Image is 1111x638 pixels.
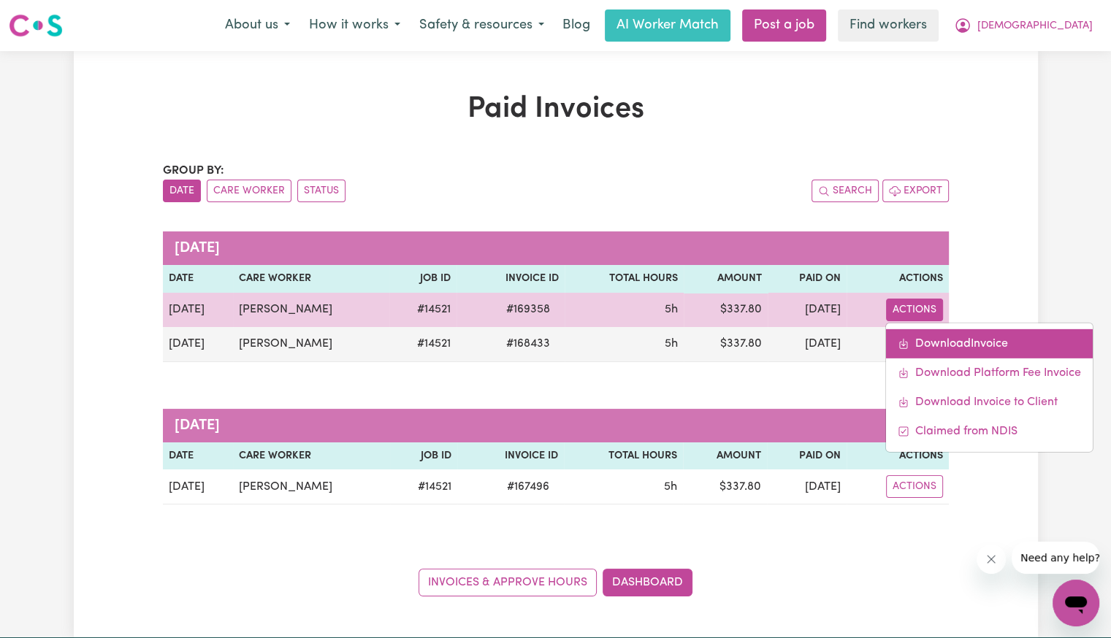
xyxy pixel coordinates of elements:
[163,409,949,442] caption: [DATE]
[665,338,678,350] span: 5 hours
[163,469,234,504] td: [DATE]
[390,442,457,470] th: Job ID
[886,328,1093,358] a: Download invoice #169358
[498,478,558,496] span: # 167496
[886,299,943,321] button: Actions
[565,265,684,293] th: Total Hours
[419,569,597,596] a: Invoices & Approve Hours
[665,304,678,315] span: 5 hours
[163,165,224,177] span: Group by:
[768,327,847,362] td: [DATE]
[564,442,684,470] th: Total Hours
[664,481,677,493] span: 5 hours
[207,180,291,202] button: sort invoices by care worker
[163,265,233,293] th: Date
[812,180,879,202] button: Search
[389,265,457,293] th: Job ID
[163,180,201,202] button: sort invoices by date
[684,265,767,293] th: Amount
[457,265,565,293] th: Invoice ID
[1012,542,1099,574] iframe: Message from company
[684,293,767,327] td: $ 337.80
[886,358,1093,387] a: Download platform fee #169358
[9,9,63,42] a: Careseekers logo
[163,92,949,127] h1: Paid Invoices
[605,9,730,42] a: AI Worker Match
[9,12,63,39] img: Careseekers logo
[885,322,1093,452] div: Actions
[683,442,767,470] th: Amount
[163,442,234,470] th: Date
[886,387,1093,416] a: Download invoice to CS #169358
[299,10,410,41] button: How it works
[390,469,457,504] td: # 14521
[457,442,564,470] th: Invoice ID
[389,293,457,327] td: # 14521
[847,265,949,293] th: Actions
[768,293,847,327] td: [DATE]
[1053,580,1099,626] iframe: Button to launch messaging window
[977,18,1093,34] span: [DEMOGRAPHIC_DATA]
[742,9,826,42] a: Post a job
[389,327,457,362] td: # 14521
[163,231,949,265] caption: [DATE]
[767,442,847,470] th: Paid On
[767,469,847,504] td: [DATE]
[683,469,767,504] td: $ 337.80
[163,327,233,362] td: [DATE]
[944,10,1102,41] button: My Account
[847,442,949,470] th: Actions
[882,180,949,202] button: Export
[684,327,767,362] td: $ 337.80
[768,265,847,293] th: Paid On
[497,301,559,318] span: # 169358
[886,416,1093,445] a: Mark invoice #169358 as claimed from NDIS
[9,10,88,22] span: Need any help?
[603,569,692,596] a: Dashboard
[497,335,559,353] span: # 168433
[163,293,233,327] td: [DATE]
[233,327,389,362] td: [PERSON_NAME]
[554,9,599,42] a: Blog
[410,10,554,41] button: Safety & resources
[838,9,939,42] a: Find workers
[977,545,1006,574] iframe: Close message
[233,265,389,293] th: Care Worker
[297,180,345,202] button: sort invoices by paid status
[233,442,389,470] th: Care Worker
[215,10,299,41] button: About us
[233,293,389,327] td: [PERSON_NAME]
[886,475,943,498] button: Actions
[233,469,389,504] td: [PERSON_NAME]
